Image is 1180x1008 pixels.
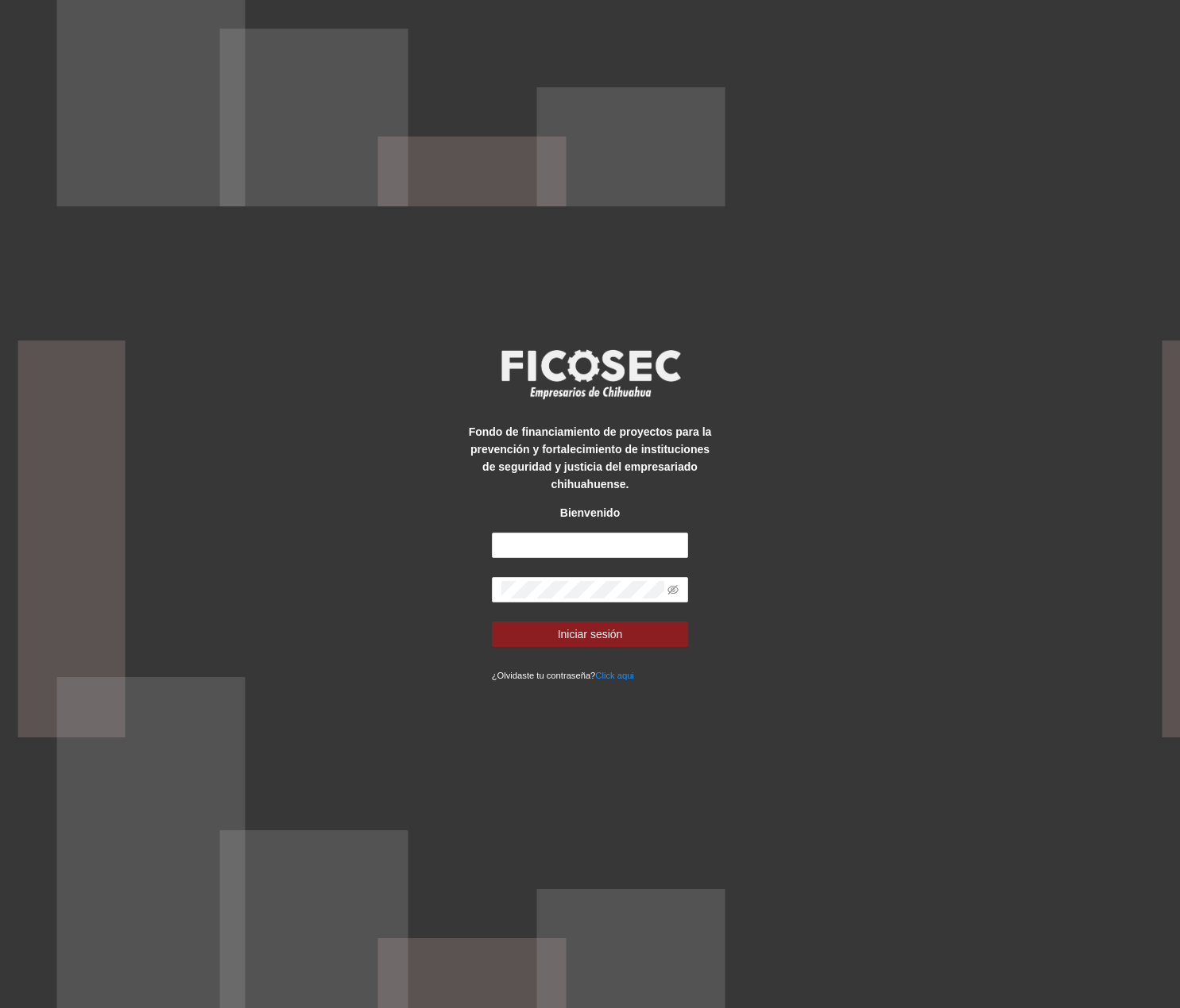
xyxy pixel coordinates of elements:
[667,584,679,595] span: eye-invisible
[492,671,634,680] small: ¿Olvidaste tu contraseña?
[595,671,634,680] a: Click aqui
[491,344,690,403] img: logo
[492,621,689,647] button: Iniciar sesión
[558,625,623,643] span: Iniciar sesión
[560,506,620,519] strong: Bienvenido
[469,425,712,491] strong: Fondo de financiamiento de proyectos para la prevención y fortalecimiento de instituciones de seg...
